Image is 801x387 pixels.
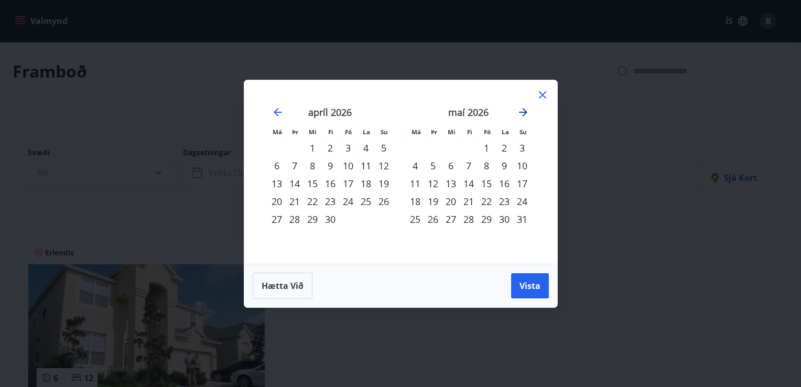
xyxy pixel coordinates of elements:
[268,210,286,228] div: 27
[442,157,460,175] div: 6
[517,106,529,119] div: Move forward to switch to the next month.
[442,192,460,210] td: Choose miðvikudagur, 20. maí 2026 as your check-out date. It’s available.
[431,128,437,136] small: Þr
[304,139,321,157] div: 1
[406,192,424,210] div: 18
[484,128,491,136] small: Fö
[478,192,495,210] td: Choose föstudagur, 22. maí 2026 as your check-out date. It’s available.
[495,192,513,210] div: 23
[304,175,321,192] div: 15
[286,157,304,175] td: Choose þriðjudagur, 7. apríl 2026 as your check-out date. It’s available.
[406,157,424,175] div: 4
[513,157,531,175] div: 10
[321,175,339,192] div: 16
[495,139,513,157] td: Choose laugardagur, 2. maí 2026 as your check-out date. It’s available.
[519,128,527,136] small: Su
[292,128,298,136] small: Þr
[495,210,513,228] td: Choose laugardagur, 30. maí 2026 as your check-out date. It’s available.
[304,157,321,175] td: Choose miðvikudagur, 8. apríl 2026 as your check-out date. It’s available.
[495,139,513,157] div: 2
[321,157,339,175] td: Choose fimmtudagur, 9. apríl 2026 as your check-out date. It’s available.
[375,139,393,157] div: 5
[424,175,442,192] div: 12
[286,157,304,175] div: 7
[478,175,495,192] div: 15
[321,139,339,157] div: 2
[262,280,304,292] span: Hætta við
[375,175,393,192] div: 19
[495,175,513,192] td: Choose laugardagur, 16. maí 2026 as your check-out date. It’s available.
[478,192,495,210] div: 22
[304,210,321,228] td: Choose miðvikudagur, 29. apríl 2026 as your check-out date. It’s available.
[309,128,317,136] small: Mi
[513,175,531,192] div: 17
[257,93,545,251] div: Calendar
[424,157,442,175] div: 5
[442,175,460,192] div: 13
[286,192,304,210] td: Choose þriðjudagur, 21. apríl 2026 as your check-out date. It’s available.
[304,192,321,210] div: 22
[448,106,489,119] strong: maí 2026
[273,128,282,136] small: Má
[478,139,495,157] div: 1
[478,210,495,228] div: 29
[304,175,321,192] td: Choose miðvikudagur, 15. apríl 2026 as your check-out date. It’s available.
[442,192,460,210] div: 20
[308,106,352,119] strong: apríl 2026
[321,210,339,228] div: 30
[304,192,321,210] td: Choose miðvikudagur, 22. apríl 2026 as your check-out date. It’s available.
[442,210,460,228] div: 27
[321,175,339,192] td: Choose fimmtudagur, 16. apríl 2026 as your check-out date. It’s available.
[304,139,321,157] td: Choose miðvikudagur, 1. apríl 2026 as your check-out date. It’s available.
[345,128,352,136] small: Fö
[268,192,286,210] div: 20
[321,192,339,210] td: Choose fimmtudagur, 23. apríl 2026 as your check-out date. It’s available.
[513,192,531,210] td: Choose sunnudagur, 24. maí 2026 as your check-out date. It’s available.
[286,210,304,228] div: 28
[406,210,424,228] div: 25
[406,157,424,175] td: Choose mánudagur, 4. maí 2026 as your check-out date. It’s available.
[460,192,478,210] div: 21
[357,157,375,175] div: 11
[253,273,312,299] button: Hætta við
[339,175,357,192] div: 17
[304,210,321,228] div: 29
[519,280,540,292] span: Vista
[363,128,370,136] small: La
[495,175,513,192] div: 16
[495,157,513,175] td: Choose laugardagur, 9. maí 2026 as your check-out date. It’s available.
[513,175,531,192] td: Choose sunnudagur, 17. maí 2026 as your check-out date. It’s available.
[357,175,375,192] td: Choose laugardagur, 18. apríl 2026 as your check-out date. It’s available.
[406,192,424,210] td: Choose mánudagur, 18. maí 2026 as your check-out date. It’s available.
[286,210,304,228] td: Choose þriðjudagur, 28. apríl 2026 as your check-out date. It’s available.
[381,128,388,136] small: Su
[375,139,393,157] td: Choose sunnudagur, 5. apríl 2026 as your check-out date. It’s available.
[406,175,424,192] td: Choose mánudagur, 11. maí 2026 as your check-out date. It’s available.
[478,157,495,175] div: 8
[495,192,513,210] td: Choose laugardagur, 23. maí 2026 as your check-out date. It’s available.
[467,128,472,136] small: Fi
[495,157,513,175] div: 9
[268,192,286,210] td: Choose mánudagur, 20. apríl 2026 as your check-out date. It’s available.
[424,175,442,192] td: Choose þriðjudagur, 12. maí 2026 as your check-out date. It’s available.
[460,157,478,175] td: Choose fimmtudagur, 7. maí 2026 as your check-out date. It’s available.
[375,157,393,175] td: Choose sunnudagur, 12. apríl 2026 as your check-out date. It’s available.
[339,139,357,157] div: 3
[339,157,357,175] div: 10
[448,128,456,136] small: Mi
[357,139,375,157] div: 4
[286,175,304,192] td: Choose þriðjudagur, 14. apríl 2026 as your check-out date. It’s available.
[513,139,531,157] td: Choose sunnudagur, 3. maí 2026 as your check-out date. It’s available.
[513,157,531,175] td: Choose sunnudagur, 10. maí 2026 as your check-out date. It’s available.
[424,192,442,210] td: Choose þriðjudagur, 19. maí 2026 as your check-out date. It’s available.
[478,210,495,228] td: Choose föstudagur, 29. maí 2026 as your check-out date. It’s available.
[375,192,393,210] td: Choose sunnudagur, 26. apríl 2026 as your check-out date. It’s available.
[460,210,478,228] div: 28
[424,157,442,175] td: Choose þriðjudagur, 5. maí 2026 as your check-out date. It’s available.
[412,128,421,136] small: Má
[442,157,460,175] td: Choose miðvikudagur, 6. maí 2026 as your check-out date. It’s available.
[442,210,460,228] td: Choose miðvikudagur, 27. maí 2026 as your check-out date. It’s available.
[375,175,393,192] td: Choose sunnudagur, 19. apríl 2026 as your check-out date. It’s available.
[478,175,495,192] td: Choose föstudagur, 15. maí 2026 as your check-out date. It’s available.
[321,210,339,228] td: Choose fimmtudagur, 30. apríl 2026 as your check-out date. It’s available.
